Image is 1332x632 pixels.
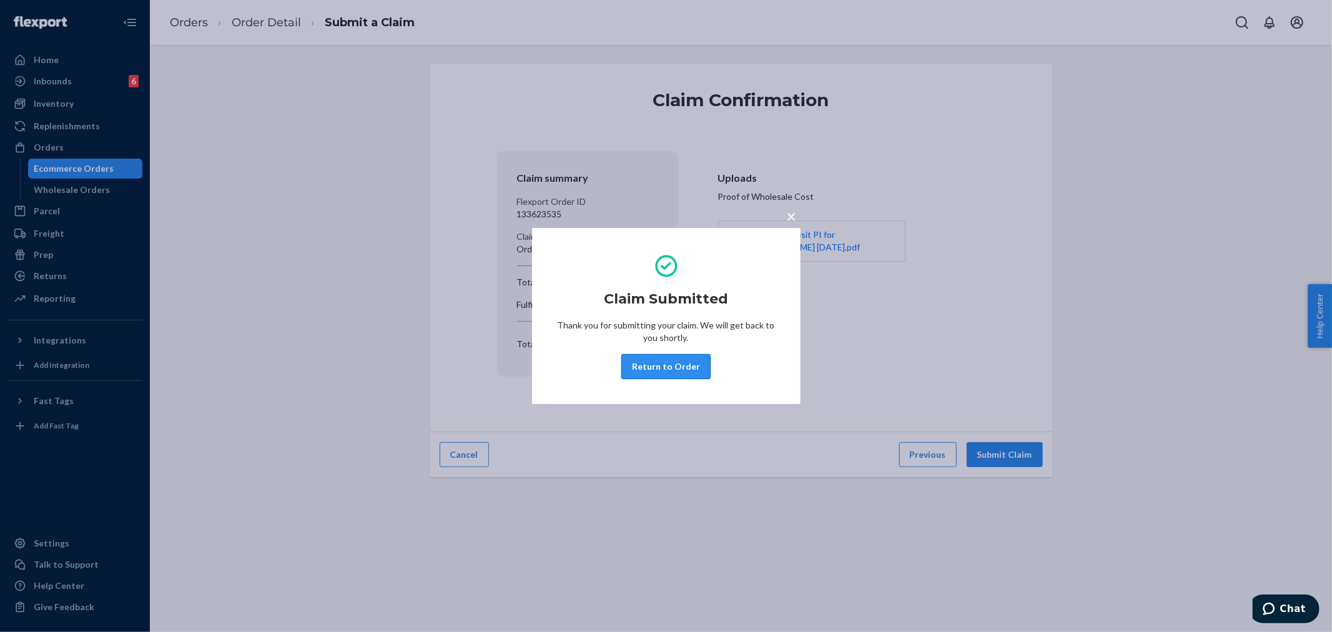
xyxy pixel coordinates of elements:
h2: Claim Submitted [604,289,728,309]
button: Return to Order [621,354,711,379]
p: Thank you for submitting your claim. We will get back to you shortly. [557,319,776,344]
span: × [787,205,797,227]
iframe: Opens a widget where you can chat to one of our agents [1253,595,1320,626]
